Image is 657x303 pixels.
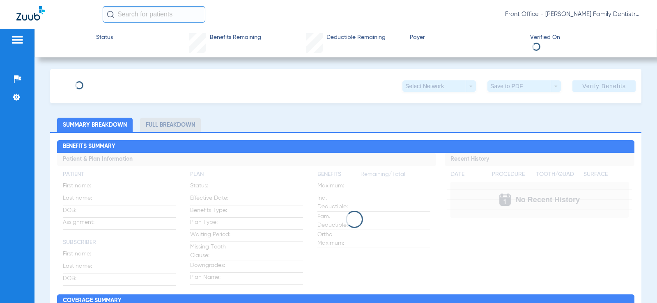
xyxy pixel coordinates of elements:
li: Full Breakdown [140,118,201,132]
span: Front Office - [PERSON_NAME] Family Dentistry [505,10,641,18]
input: Search for patients [103,6,205,23]
img: hamburger-icon [11,35,24,45]
span: Payer [410,33,523,42]
span: Verified On [530,33,643,42]
img: Search Icon [107,11,114,18]
img: Zuub Logo [16,6,45,21]
li: Summary Breakdown [57,118,133,132]
span: Status [96,33,113,42]
h2: Benefits Summary [57,140,634,153]
span: Benefits Remaining [210,33,261,42]
span: Deductible Remaining [326,33,386,42]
